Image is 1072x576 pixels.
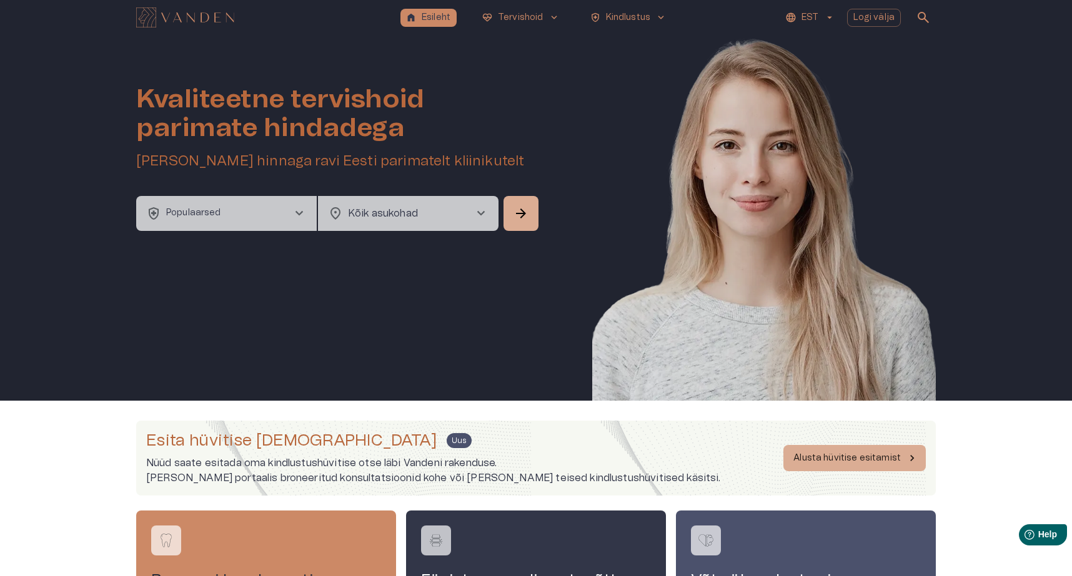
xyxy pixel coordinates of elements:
[136,9,395,26] a: Navigate to homepage
[802,11,818,24] p: EST
[975,519,1072,554] iframe: Help widget launcher
[847,9,901,27] button: Logi välja
[655,12,667,23] span: keyboard_arrow_down
[606,11,651,24] p: Kindlustus
[136,152,541,170] h5: [PERSON_NAME] hinnaga ravi Eesti parimatelt kliinikutelt
[592,35,936,438] img: Woman smiling
[548,12,560,23] span: keyboard_arrow_down
[447,433,471,448] span: Uus
[146,471,721,486] p: [PERSON_NAME] portaalis broneeritud konsultatsioonid kohe või [PERSON_NAME] teised kindlustushüvi...
[136,85,541,142] h1: Kvaliteetne tervishoid parimate hindadega
[328,206,343,221] span: location_on
[146,456,721,471] p: Nüüd saate esitada oma kindlustushüvitise otse läbi Vandeni rakenduse.
[783,445,926,471] button: Alusta hüvitise esitamist
[348,206,454,221] p: Kõik asukohad
[911,5,936,30] button: open search modal
[474,206,489,221] span: chevron_right
[292,206,307,221] span: chevron_right
[916,10,931,25] span: search
[482,12,493,23] span: ecg_heart
[477,9,565,27] button: ecg_heartTervishoidkeyboard_arrow_down
[400,9,457,27] button: homeEsileht
[405,12,417,23] span: home
[422,11,450,24] p: Esileht
[146,206,161,221] span: health_and_safety
[514,206,529,221] span: arrow_forward
[146,431,437,451] h4: Esita hüvitise [DEMOGRAPHIC_DATA]
[504,196,538,231] button: Search
[136,7,234,27] img: Vanden logo
[498,11,543,24] p: Tervishoid
[585,9,672,27] button: health_and_safetyKindlustuskeyboard_arrow_down
[157,531,176,550] img: Broneeri hambaarsti konsultatsioon logo
[853,11,895,24] p: Logi välja
[793,452,901,465] p: Alusta hüvitise esitamist
[427,531,445,550] img: Füsioterapeudi vastuvõtt logo
[590,12,601,23] span: health_and_safety
[783,9,836,27] button: EST
[136,196,317,231] button: health_and_safetyPopulaarsedchevron_right
[166,207,221,220] p: Populaarsed
[697,531,715,550] img: Võta ühendust vaimse tervise spetsialistiga logo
